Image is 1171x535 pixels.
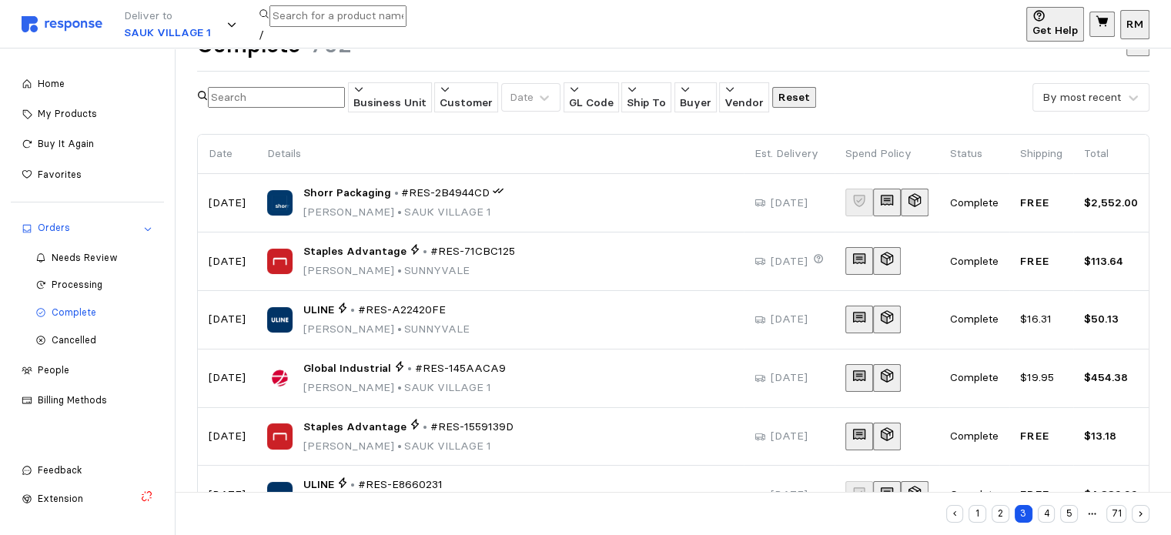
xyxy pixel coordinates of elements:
[771,311,808,328] p: [DATE]
[1038,505,1056,523] button: 4
[772,87,816,109] button: Reset
[1020,487,1062,503] p: Free
[25,244,165,272] a: Needs Review
[950,145,999,162] p: Status
[969,505,986,523] button: 1
[1020,145,1062,162] p: Shipping
[11,161,164,189] a: Favorites
[303,204,504,221] p: [PERSON_NAME] SAUK VILLAGE 1
[209,145,246,162] p: Date
[303,476,334,493] span: ULINE
[778,89,810,106] p: Reset
[1042,89,1121,105] div: By most recent
[267,423,293,449] img: Staples Advantage
[209,487,246,503] p: [DATE]
[11,130,164,158] a: Buy It Again
[430,243,515,260] span: #RES-71CBC125
[1084,195,1138,212] p: $2,552.00
[394,263,404,277] span: •
[38,221,137,236] div: Orders
[267,482,293,507] img: ULINE
[52,279,102,290] span: Processing
[1084,428,1138,445] p: $13.18
[440,95,493,112] p: Customer
[267,365,293,390] img: Global Industrial
[510,89,534,105] div: Date
[1106,505,1126,523] button: 71
[25,326,165,354] a: Cancelled
[394,380,404,394] span: •
[25,299,165,326] a: Complete
[269,5,407,27] input: Search for a product name or SKU
[25,271,165,299] a: Processing
[423,243,427,260] p: •
[1020,195,1062,212] p: Free
[303,262,515,279] p: [PERSON_NAME] SUNNYVALE
[303,380,506,396] p: [PERSON_NAME] SAUK VILLAGE 1
[350,476,355,493] p: •
[11,386,164,414] a: Billing Methods
[680,95,711,112] p: Buyer
[394,185,399,202] p: •
[11,100,164,128] a: My Products
[52,334,96,346] span: Cancelled
[1120,10,1149,39] button: RM
[950,253,999,270] p: Complete
[394,322,404,336] span: •
[38,138,94,149] span: Buy It Again
[950,487,999,503] p: Complete
[11,356,164,384] a: People
[350,302,355,319] p: •
[38,169,82,180] span: Favorites
[259,27,663,44] div: /
[1032,22,1078,39] p: Get Help
[950,369,999,386] p: Complete
[124,25,211,42] p: SAUK VILLAGE 1
[303,438,514,455] p: [PERSON_NAME] SAUK VILLAGE 1
[209,253,246,270] p: [DATE]
[434,82,498,113] button: Customer
[394,439,404,453] span: •
[415,360,506,377] span: #RES-145AACA9
[1126,16,1143,33] p: RM
[52,252,118,263] span: Needs Review
[719,82,769,113] button: Vendor
[627,95,666,112] p: Ship To
[303,321,470,338] p: [PERSON_NAME] SUNNYVALE
[1060,505,1078,523] button: 5
[724,95,764,112] p: Vendor
[209,311,246,328] p: [DATE]
[348,82,432,113] button: Business Unit
[267,249,293,274] img: Staples Advantage
[407,360,412,377] p: •
[38,78,65,89] span: Home
[1084,369,1138,386] p: $454.38
[1084,311,1138,328] p: $50.13
[52,306,96,318] span: Complete
[1020,428,1062,445] p: Free
[401,185,490,202] span: #RES-2B4944CD
[353,95,427,112] p: Business Unit
[430,419,514,436] span: #RES-1559139D
[674,82,717,113] button: Buyer
[845,145,928,162] p: Spend Policy
[1026,7,1084,42] button: Get Help
[423,419,427,436] p: •
[38,464,82,476] span: Feedback
[1015,505,1032,523] button: 3
[1084,253,1138,270] p: $113.64
[564,82,619,113] button: GL Code
[11,484,164,513] button: Extension
[569,95,614,112] p: GL Code
[267,190,293,216] img: Shorr Packaging
[11,216,164,241] a: Orders
[771,195,808,212] p: [DATE]
[950,311,999,328] p: Complete
[38,364,69,376] span: People
[303,360,391,377] span: Global Industrial
[209,369,246,386] p: [DATE]
[754,145,824,162] p: Est. Delivery
[303,302,334,319] span: ULINE
[1084,145,1138,162] p: Total
[771,253,808,270] p: [DATE]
